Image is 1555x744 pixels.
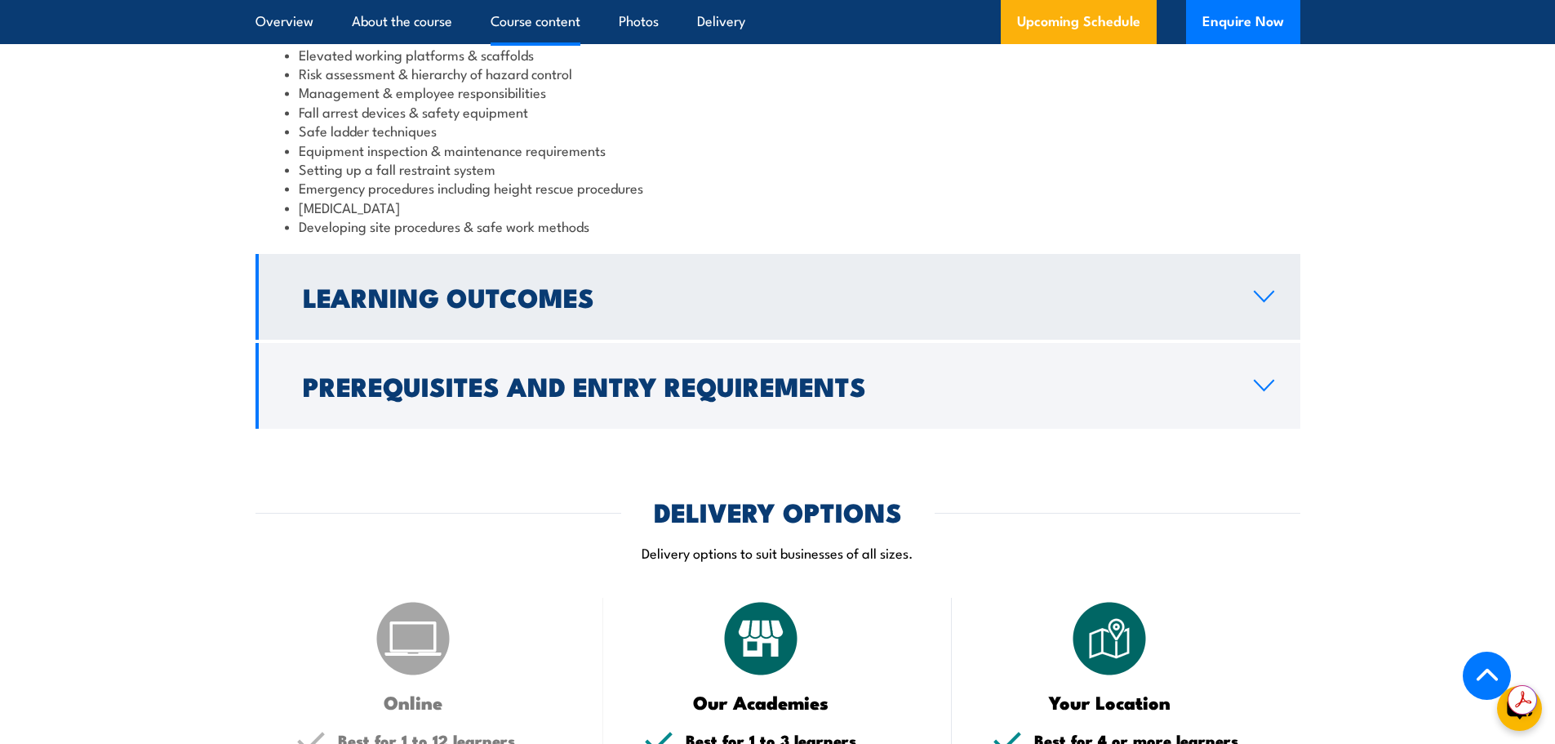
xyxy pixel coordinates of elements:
[296,693,531,711] h3: Online
[285,82,1271,101] li: Management & employee responsibilities
[993,693,1227,711] h3: Your Location
[654,500,902,523] h2: DELIVERY OPTIONS
[285,198,1271,216] li: [MEDICAL_DATA]
[285,159,1271,178] li: Setting up a fall restraint system
[255,254,1300,340] a: Learning Outcomes
[303,285,1228,308] h2: Learning Outcomes
[285,216,1271,235] li: Developing site procedures & safe work methods
[285,45,1271,64] li: Elevated working platforms & scaffolds
[285,102,1271,121] li: Fall arrest devices & safety equipment
[303,374,1228,397] h2: Prerequisites and Entry Requirements
[255,343,1300,429] a: Prerequisites and Entry Requirements
[285,121,1271,140] li: Safe ladder techniques
[644,693,878,711] h3: Our Academies
[285,140,1271,159] li: Equipment inspection & maintenance requirements
[285,64,1271,82] li: Risk assessment & hierarchy of hazard control
[285,178,1271,197] li: Emergency procedures including height rescue procedures
[1497,686,1542,731] button: chat-button
[255,543,1300,562] p: Delivery options to suit businesses of all sizes.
